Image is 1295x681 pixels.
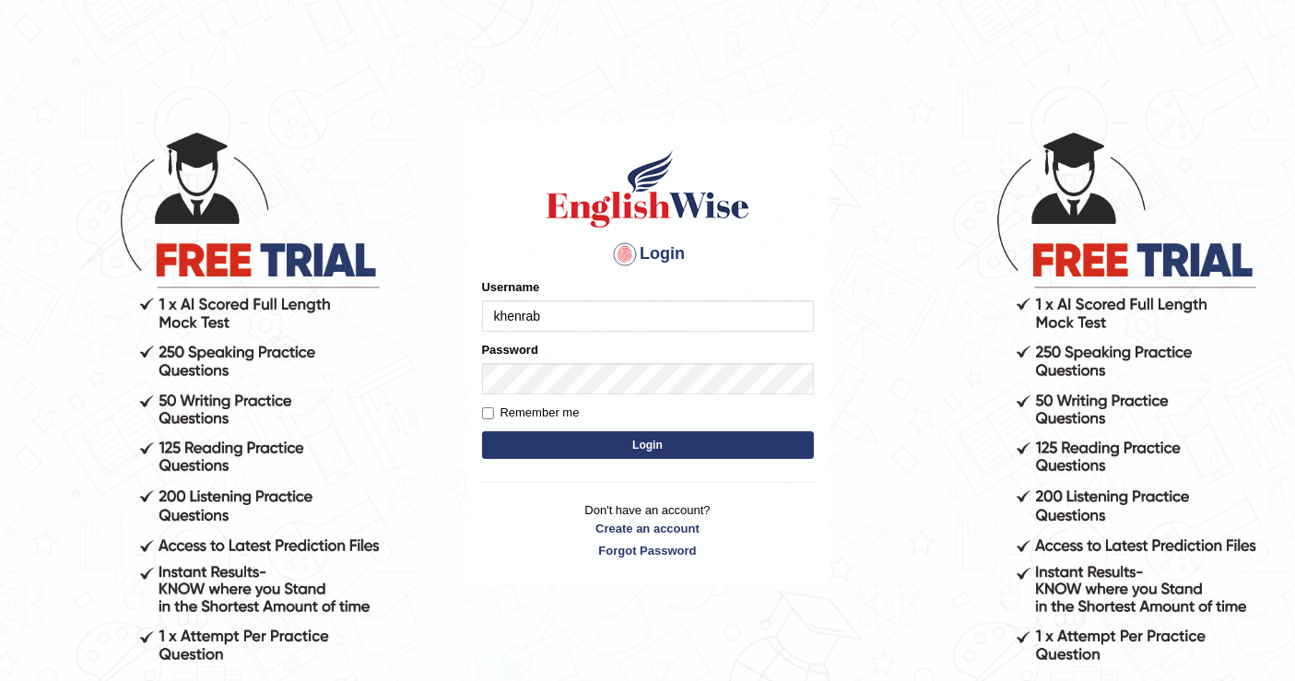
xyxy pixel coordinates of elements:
[482,278,540,296] label: Username
[482,520,814,537] a: Create an account
[482,407,494,419] input: Remember me
[543,147,753,230] img: Logo of English Wise sign in for intelligent practice with AI
[482,240,814,269] h4: Login
[482,542,814,559] a: Forgot Password
[482,431,814,459] button: Login
[482,501,814,558] p: Don't have an account?
[482,341,538,358] label: Password
[482,404,580,422] label: Remember me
